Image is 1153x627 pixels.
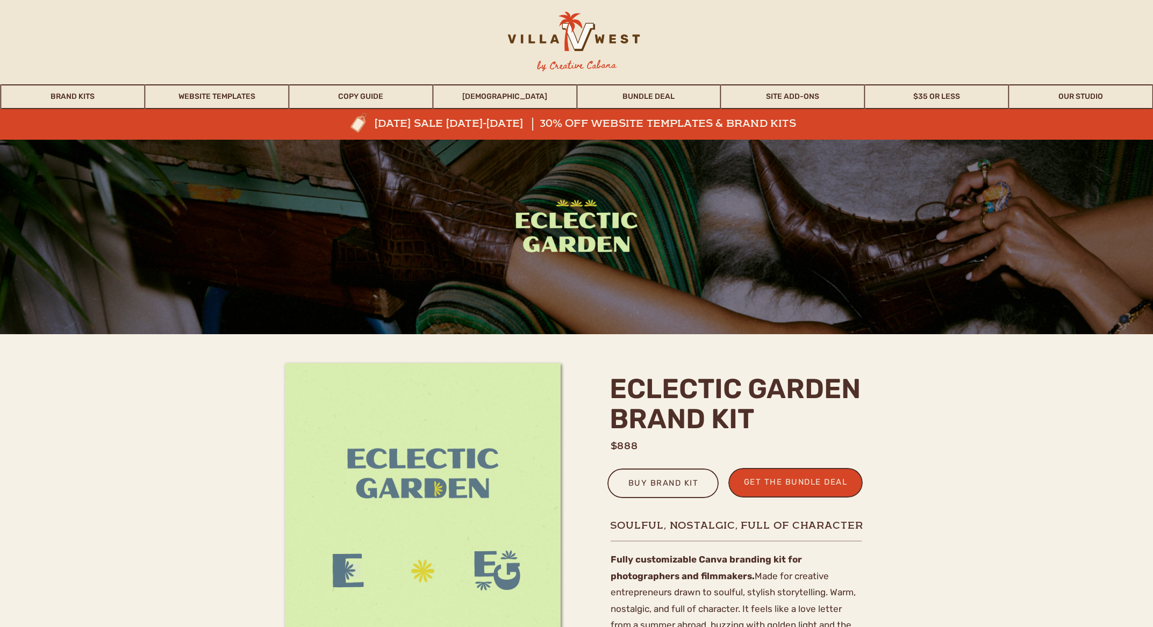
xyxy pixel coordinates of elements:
a: 30% off website templates & brand kits [540,118,806,131]
a: Bundle Deal [577,84,720,109]
a: Website Templates [145,84,288,109]
a: get the bundle deal [739,475,853,493]
h1: soulful, nostalgic, full of character [610,518,866,532]
a: Our Studio [1009,84,1152,109]
h3: by Creative Cabana [528,57,625,74]
h1: $888 [611,439,668,452]
a: Brand Kits [2,84,145,109]
a: [DATE] sale [DATE]-[DATE] [375,118,558,131]
a: Copy Guide [289,84,432,109]
a: [DEMOGRAPHIC_DATA] [433,84,576,109]
a: buy brand kit [620,476,707,494]
a: $35 or Less [865,84,1008,109]
a: Site Add-Ons [721,84,864,109]
h2: eclectic garden brand kit [610,374,869,438]
b: Fully customizable Canva branding kit for photographers and filmmakers. [611,554,802,581]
